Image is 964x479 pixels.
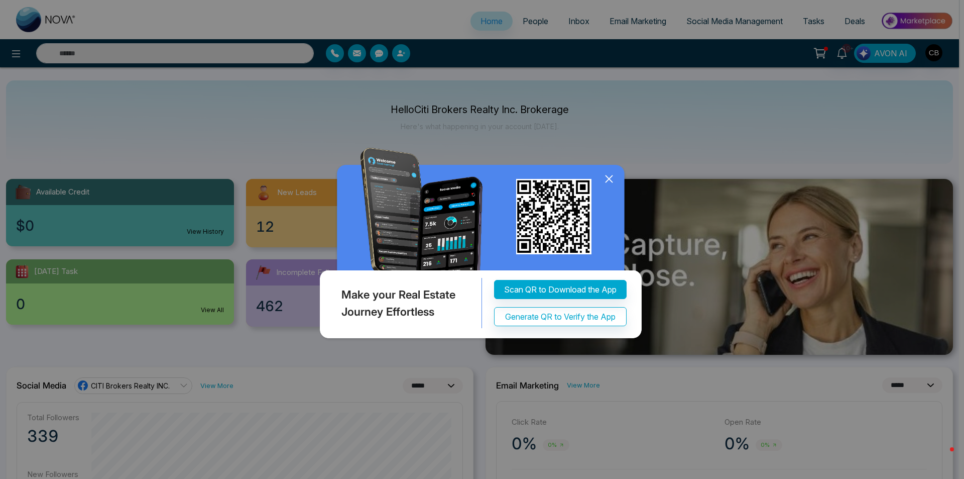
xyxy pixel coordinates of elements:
[930,445,954,469] iframe: Intercom live chat
[494,307,627,326] button: Generate QR to Verify the App
[494,280,627,299] button: Scan QR to Download the App
[516,179,591,254] img: qr_for_download_app.png
[317,278,482,328] div: Make your Real Estate Journey Effortless
[317,148,647,343] img: QRModal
